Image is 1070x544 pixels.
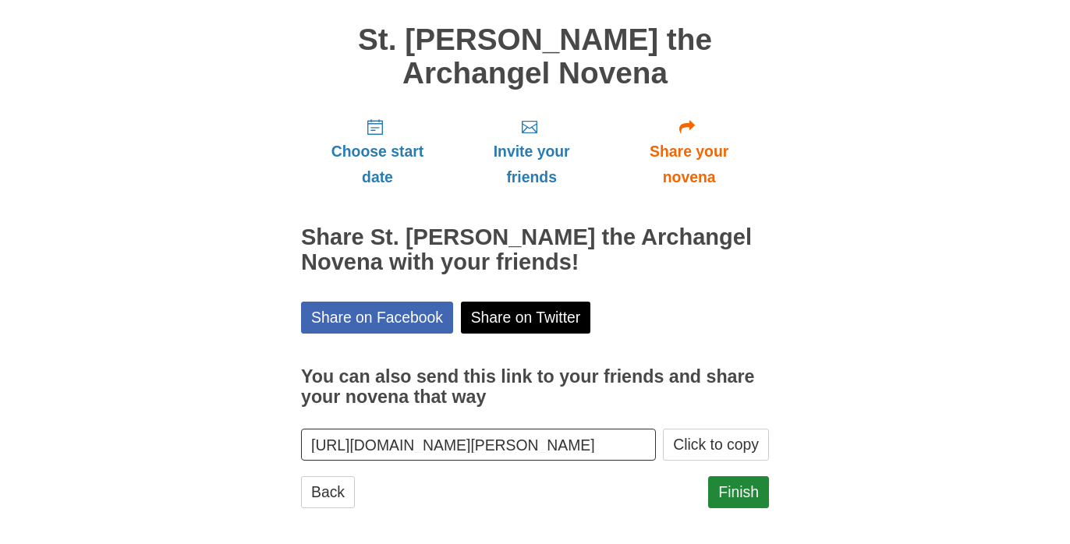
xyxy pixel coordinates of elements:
a: Share your novena [609,105,769,198]
span: Choose start date [317,139,438,190]
a: Back [301,476,355,508]
a: Invite your friends [454,105,609,198]
h3: You can also send this link to your friends and share your novena that way [301,367,769,407]
h1: St. [PERSON_NAME] the Archangel Novena [301,23,769,90]
a: Finish [708,476,769,508]
h2: Share St. [PERSON_NAME] the Archangel Novena with your friends! [301,225,769,275]
a: Share on Facebook [301,302,453,334]
a: Share on Twitter [461,302,591,334]
span: Invite your friends [469,139,593,190]
button: Click to copy [663,429,769,461]
span: Share your novena [625,139,753,190]
a: Choose start date [301,105,454,198]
